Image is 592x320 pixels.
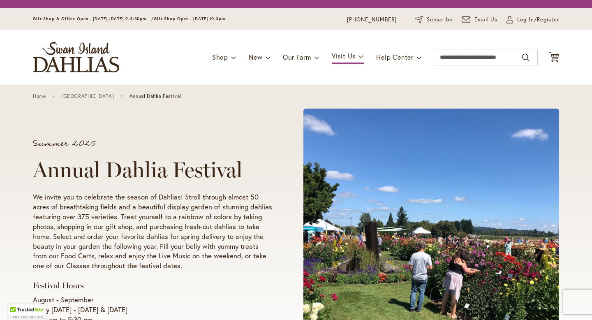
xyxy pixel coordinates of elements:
[61,93,114,99] a: [GEOGRAPHIC_DATA]
[33,93,46,99] a: Home
[33,281,272,291] h3: Festival Hours
[415,16,453,24] a: Subscribe
[462,16,498,24] a: Email Us
[249,53,262,61] span: New
[474,16,498,24] span: Email Us
[154,16,225,21] span: Gift Shop Open - [DATE] 10-3pm
[33,42,119,72] a: store logo
[347,16,397,24] a: [PHONE_NUMBER]
[332,51,356,60] span: Visit Us
[33,192,272,271] p: We invite you to celebrate the season of Dahlias! Stroll through almost 50 acres of breathtaking ...
[376,53,414,61] span: Help Center
[212,53,228,61] span: Shop
[283,53,311,61] span: Our Farm
[33,16,154,21] span: Gift Shop & Office Open - [DATE]-[DATE] 9-4:30pm /
[8,304,46,320] div: TrustedSite Certified
[522,51,530,64] button: Search
[129,93,181,99] span: Annual Dahlia Festival
[33,158,272,182] h1: Annual Dahlia Festival
[33,139,272,148] p: Summer 2025
[427,16,453,24] span: Subscribe
[506,16,559,24] a: Log In/Register
[517,16,559,24] span: Log In/Register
